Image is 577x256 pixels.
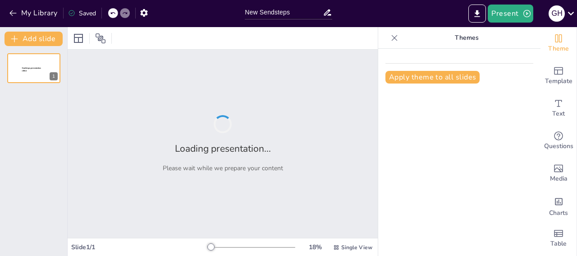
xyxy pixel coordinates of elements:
div: Sendsteps presentation editor1 [7,53,60,83]
button: Present [488,5,533,23]
div: Layout [71,31,86,46]
h2: Loading presentation... [175,142,271,155]
div: g h [549,5,565,22]
div: Add images, graphics, shapes or video [540,157,577,190]
span: Single View [341,244,372,251]
div: 18 % [304,243,326,251]
div: Slide 1 / 1 [71,243,209,251]
button: Add slide [5,32,63,46]
div: Add text boxes [540,92,577,125]
span: Media [550,174,568,184]
div: Add a table [540,222,577,255]
span: Theme [548,44,569,54]
span: Template [545,76,572,86]
div: Add ready made slides [540,60,577,92]
p: Please wait while we prepare your content [163,164,283,172]
input: Insert title [245,6,322,19]
div: Add charts and graphs [540,190,577,222]
div: Change the overall theme [540,27,577,60]
span: Questions [544,141,573,151]
div: Saved [68,9,96,18]
span: Table [550,239,567,249]
span: Position [95,33,106,44]
div: 1 [50,72,58,80]
p: Themes [402,27,531,49]
button: Export to PowerPoint [468,5,486,23]
button: Apply theme to all slides [385,71,480,84]
span: Charts [549,208,568,218]
div: Get real-time input from your audience [540,125,577,157]
button: My Library [7,6,61,20]
span: Sendsteps presentation editor [22,67,41,72]
span: Text [552,109,565,119]
button: g h [549,5,565,23]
